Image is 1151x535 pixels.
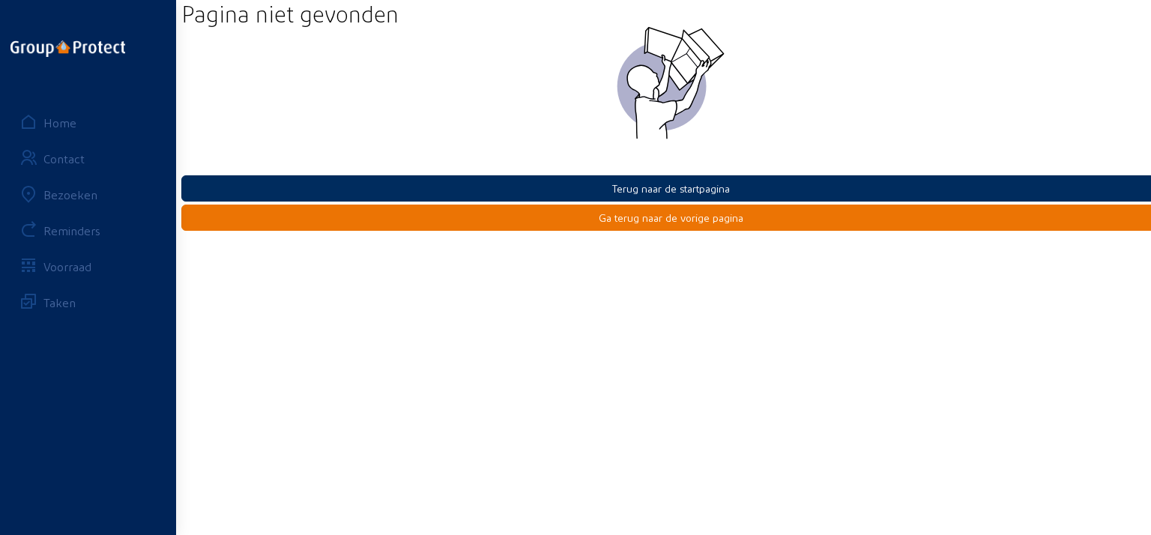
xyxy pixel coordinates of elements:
[43,295,76,309] div: Taken
[9,284,167,320] a: Taken
[9,104,167,140] a: Home
[43,259,91,273] div: Voorraad
[43,187,97,202] div: Bezoeken
[9,212,167,248] a: Reminders
[9,140,167,176] a: Contact
[43,223,100,238] div: Reminders
[43,151,85,166] div: Contact
[9,248,167,284] a: Voorraad
[43,115,76,130] div: Home
[10,40,125,57] img: logo-oneline.png
[9,176,167,212] a: Bezoeken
